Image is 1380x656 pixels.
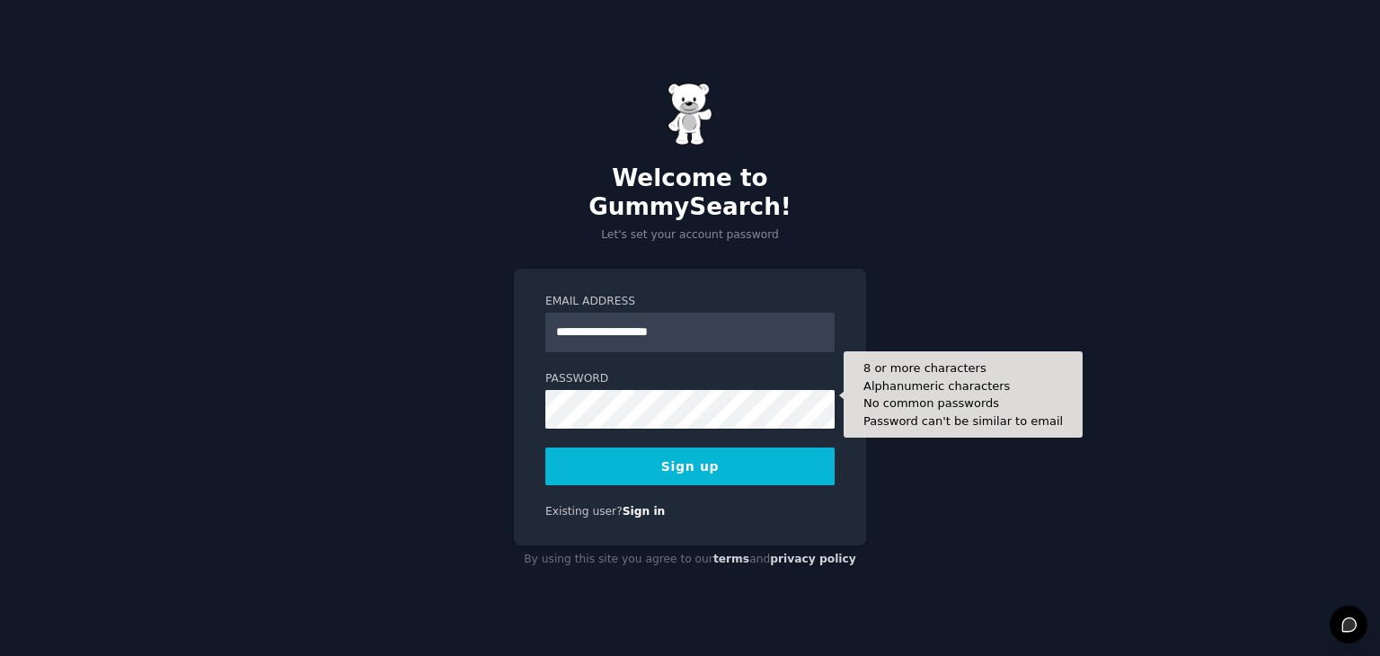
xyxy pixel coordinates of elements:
img: Gummy Bear [668,83,712,146]
label: Email Address [545,294,835,310]
div: By using this site you agree to our and [514,545,866,574]
h2: Welcome to GummySearch! [514,164,866,221]
label: Password [545,371,835,387]
button: Sign up [545,448,835,485]
a: terms [713,553,749,565]
span: Existing user? [545,505,623,518]
a: Sign in [623,505,666,518]
a: privacy policy [770,553,856,565]
p: Let's set your account password [514,227,866,244]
